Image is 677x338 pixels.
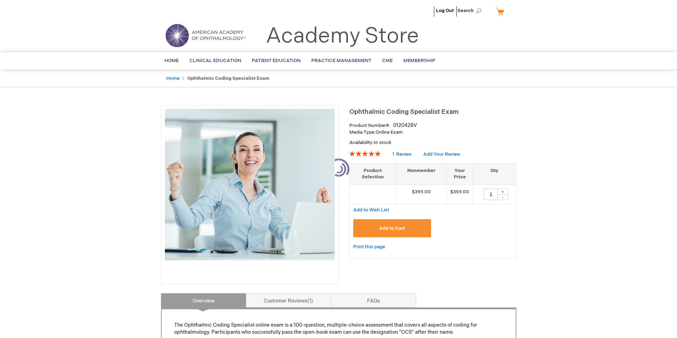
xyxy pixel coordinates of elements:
[484,189,498,200] input: Qty
[353,243,385,251] a: Print this page
[423,151,460,157] a: Add Your Review
[447,163,473,184] th: Your Price
[161,293,246,307] a: Overview
[392,151,394,157] span: 1
[187,76,269,81] strong: Ophthalmic Coding Specialist Exam
[392,151,413,157] a: 1 Review
[349,123,390,128] strong: Product Number
[349,129,516,136] p: Online Exam
[382,58,393,63] span: CME
[266,23,419,49] a: Academy Store
[166,76,179,81] a: Home
[311,58,371,63] span: Practice Management
[403,58,435,63] span: Membership
[307,298,313,304] span: 1
[350,163,396,184] th: Product Selection
[447,184,473,204] td: $359.00
[353,219,431,237] button: Add to Cart
[252,58,301,63] span: Patient Education
[165,58,179,63] span: Home
[246,293,331,307] a: Customer Reviews1
[349,129,376,135] strong: Media Type:
[498,189,508,195] div: +
[393,122,417,129] div: 0120428V
[349,151,381,156] div: 100%
[349,108,458,116] span: Ophthalmic Coding Specialist Exam
[498,194,508,200] div: -
[165,109,335,278] img: Ophthalmic Coding Specialist Exam
[396,163,447,184] th: Nonmember
[353,207,389,213] a: Add to Wish List
[396,184,447,204] td: $359.00
[436,8,454,13] a: Log Out
[331,293,416,307] a: FAQs
[379,226,405,231] span: Add to Cart
[189,58,241,63] span: Clinical Education
[473,163,516,184] th: Qty
[174,322,503,336] p: The Ophthalmic Coding Specialist online exam is a 100-question, multiple-choice assessment that c...
[374,140,391,145] span: In stock
[396,151,412,157] span: Review
[349,139,516,146] p: Availability:
[457,4,484,18] span: Search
